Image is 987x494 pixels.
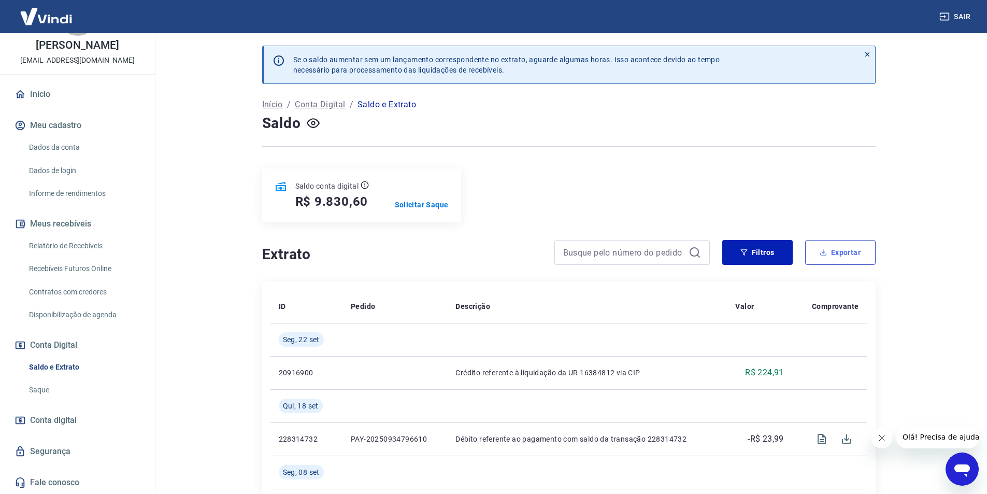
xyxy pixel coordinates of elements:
p: Débito referente ao pagamento com saldo da transação 228314732 [455,434,719,444]
span: Olá! Precisa de ajuda? [6,7,87,16]
a: Início [262,98,283,111]
p: Comprovante [812,301,859,312]
span: Conta digital [30,413,77,428]
h4: Saldo [262,113,301,134]
a: Relatório de Recebíveis [25,235,142,257]
button: Conta Digital [12,334,142,357]
a: Dados de login [25,160,142,181]
a: Solicitar Saque [395,200,449,210]
iframe: Mensagem da empresa [896,426,979,448]
a: Informe de rendimentos [25,183,142,204]
input: Busque pelo número do pedido [563,245,684,260]
p: ID [279,301,286,312]
button: Sair [937,7,975,26]
p: 228314732 [279,434,334,444]
a: Fale conosco [12,471,142,494]
button: Meu cadastro [12,114,142,137]
p: Crédito referente à liquidação da UR 16384812 via CIP [455,368,719,378]
p: Valor [735,301,754,312]
p: Descrição [455,301,490,312]
h5: R$ 9.830,60 [295,193,368,210]
a: Segurança [12,440,142,463]
a: Contratos com credores [25,281,142,303]
span: Qui, 18 set [283,401,319,411]
a: Disponibilização de agenda [25,304,142,326]
a: Recebíveis Futuros Online [25,258,142,279]
p: 20916900 [279,368,334,378]
p: Saldo conta digital [295,181,359,191]
button: Meus recebíveis [12,213,142,235]
a: Dados da conta [25,137,142,158]
a: Saldo e Extrato [25,357,142,378]
span: Seg, 22 set [283,334,320,345]
p: Saldo e Extrato [357,98,416,111]
a: Conta digital [12,409,142,432]
iframe: Fechar mensagem [871,428,892,448]
p: Se o saldo aumentar sem um lançamento correspondente no extrato, aguarde algumas horas. Isso acon... [293,54,720,75]
a: Saque [25,379,142,401]
span: Seg, 08 set [283,467,320,477]
p: PAY-20250934796610 [351,434,439,444]
p: [EMAIL_ADDRESS][DOMAIN_NAME] [20,55,135,66]
p: / [350,98,353,111]
p: [PERSON_NAME] [36,40,119,51]
span: Download [834,427,859,451]
iframe: Botão para abrir a janela de mensagens [946,453,979,486]
p: R$ 224,91 [745,366,784,379]
p: Pedido [351,301,375,312]
p: -R$ 23,99 [748,433,784,445]
img: Vindi [12,1,80,32]
h4: Extrato [262,244,542,265]
a: Início [12,83,142,106]
span: Visualizar [809,427,834,451]
p: / [287,98,291,111]
a: Conta Digital [295,98,345,111]
button: Filtros [722,240,793,265]
button: Exportar [805,240,876,265]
